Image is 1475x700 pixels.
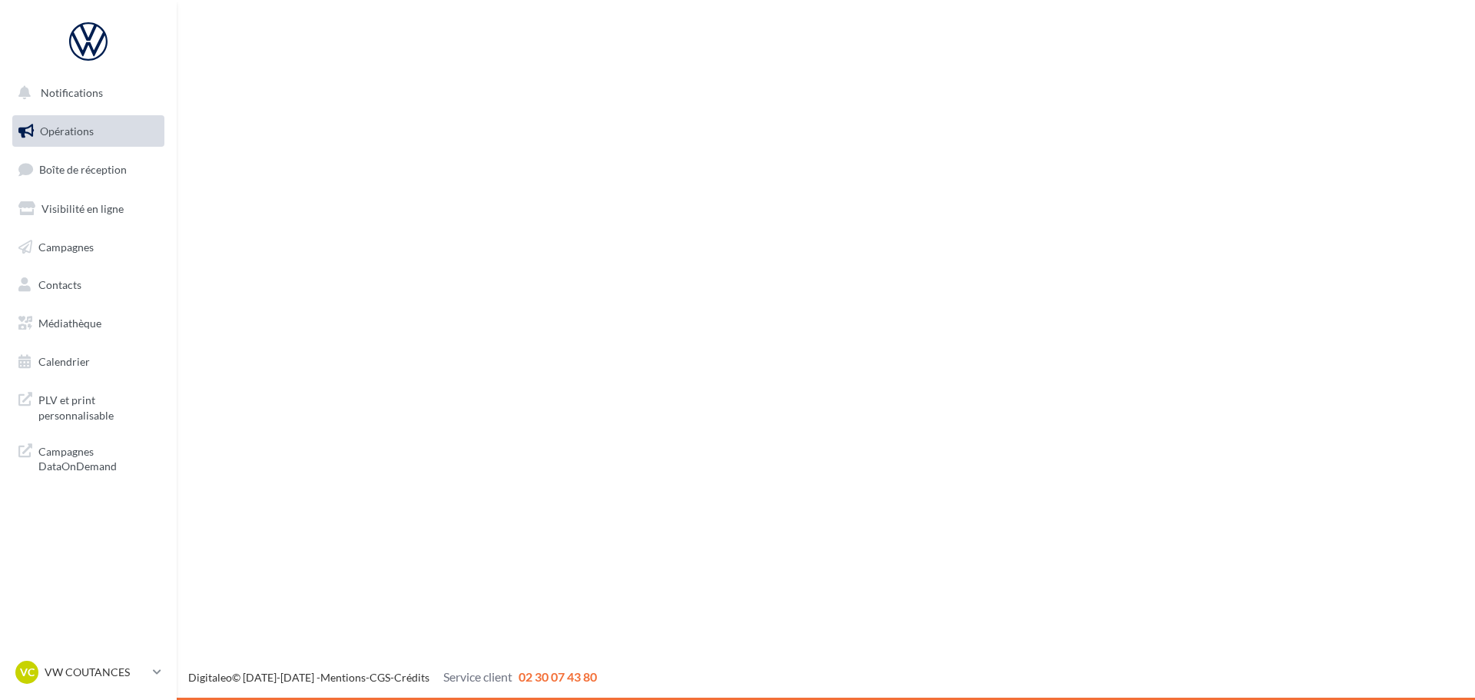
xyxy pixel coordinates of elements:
a: Opérations [9,115,167,148]
span: PLV et print personnalisable [38,390,158,423]
p: VW COUTANCES [45,665,147,680]
span: VC [20,665,35,680]
span: Boîte de réception [39,163,127,176]
a: Mentions [320,671,366,684]
span: Médiathèque [38,317,101,330]
a: Campagnes DataOnDemand [9,435,167,480]
a: PLV et print personnalisable [9,383,167,429]
a: Contacts [9,269,167,301]
a: Boîte de réception [9,153,167,186]
a: Calendrier [9,346,167,378]
span: Notifications [41,86,103,99]
span: Campagnes DataOnDemand [38,441,158,474]
a: Campagnes [9,231,167,264]
a: VC VW COUTANCES [12,658,164,687]
button: Notifications [9,77,161,109]
span: Visibilité en ligne [41,202,124,215]
span: Opérations [40,124,94,138]
span: Service client [443,669,512,684]
a: Visibilité en ligne [9,193,167,225]
span: 02 30 07 43 80 [519,669,597,684]
span: Calendrier [38,355,90,368]
a: Médiathèque [9,307,167,340]
a: CGS [370,671,390,684]
span: Campagnes [38,240,94,253]
span: © [DATE]-[DATE] - - - [188,671,597,684]
a: Digitaleo [188,671,232,684]
span: Contacts [38,278,81,291]
a: Crédits [394,671,429,684]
